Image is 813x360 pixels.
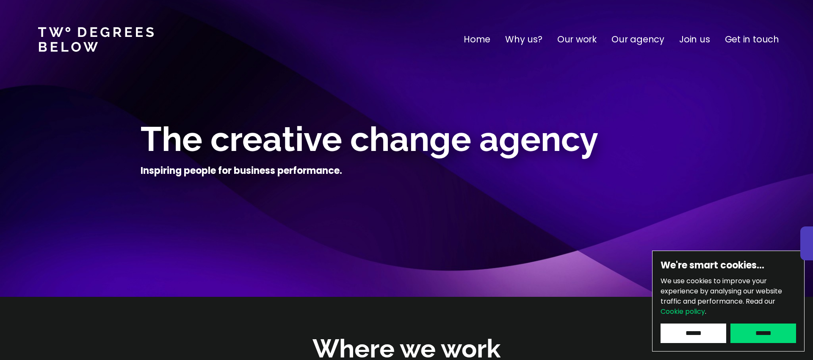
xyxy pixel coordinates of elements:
h4: Inspiring people for business performance. [141,165,342,177]
span: The creative change agency [141,119,598,159]
span: Read our . [661,296,775,316]
a: Our agency [611,33,664,46]
a: Home [464,33,490,46]
a: Cookie policy [661,307,705,316]
a: Why us? [505,33,542,46]
a: Get in touch [725,33,779,46]
a: Our work [557,33,597,46]
a: Join us [679,33,710,46]
h6: We're smart cookies… [661,259,796,272]
p: We use cookies to improve your experience by analysing our website traffic and performance. [661,276,796,317]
